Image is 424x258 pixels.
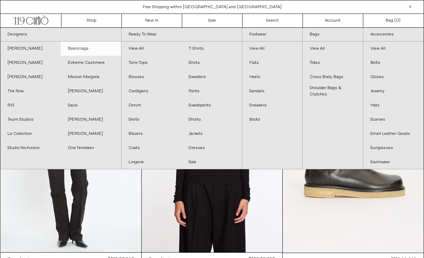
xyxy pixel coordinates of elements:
a: New In [122,14,182,27]
a: Boots [242,112,302,127]
a: Sunglasses [363,141,424,155]
a: Cross Body Bags [303,70,363,84]
a: Blazers [121,127,182,141]
a: [PERSON_NAME] [61,112,121,127]
a: Dresses [181,141,242,155]
a: Flats [242,56,302,70]
a: Sneakers [242,98,302,112]
a: Ready To Wear [121,28,242,42]
a: Bags [303,28,363,42]
a: Teurn Studios [0,112,61,127]
a: Sale [181,155,242,169]
a: [PERSON_NAME] [0,56,61,70]
a: Sweaters [181,70,242,84]
a: Accessories [363,28,424,42]
a: Heels [242,70,302,84]
a: Search [243,14,303,27]
a: Footwear [242,28,302,42]
a: Sandals [242,84,302,98]
a: La Collection [0,127,61,141]
a: [PERSON_NAME] [61,84,121,98]
a: [PERSON_NAME] [61,127,121,141]
a: Pants [181,84,242,98]
span: ) [396,17,401,24]
a: Tank Tops [121,56,182,70]
a: Bag () [363,14,424,27]
a: R13 [0,98,61,112]
a: The Row [0,84,61,98]
a: Blouses [121,70,182,84]
a: Jewelry [363,84,424,98]
a: Shirts [181,56,242,70]
a: Sacai [61,98,121,112]
a: View All [121,42,182,56]
a: Balenciaga [61,42,121,56]
a: [PERSON_NAME] [0,42,61,56]
a: Lingerie [121,155,182,169]
a: Cardigans [121,84,182,98]
a: Extreme Cashmere [61,56,121,70]
a: Small Leather Goods [363,127,424,141]
a: T-Shirts [181,42,242,56]
a: Shorts [181,112,242,127]
a: Studio Nicholson [0,141,61,155]
a: View All [363,42,424,56]
a: View All [242,42,302,56]
a: Designers [0,28,121,42]
a: Shoulder Bags & Clutches [303,84,363,98]
a: Belts [363,56,424,70]
a: Denim [121,98,182,112]
a: Hats [363,98,424,112]
a: Maison Margiela [61,70,121,84]
a: Sweatpants [181,98,242,112]
a: [PERSON_NAME] [0,70,61,84]
a: One Nineteen [61,141,121,155]
a: Shop [61,14,122,27]
a: Swimwear [363,155,424,169]
a: Skirts [121,112,182,127]
a: Scarves [363,112,424,127]
a: Gloves [363,70,424,84]
a: View All [303,42,363,56]
a: Account [303,14,363,27]
a: Coats [121,141,182,155]
a: Jackets [181,127,242,141]
a: Free Shipping within [GEOGRAPHIC_DATA] and [GEOGRAPHIC_DATA] [143,4,282,10]
a: Sale [182,14,243,27]
span: 0 [396,18,399,23]
a: Totes [303,56,363,70]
